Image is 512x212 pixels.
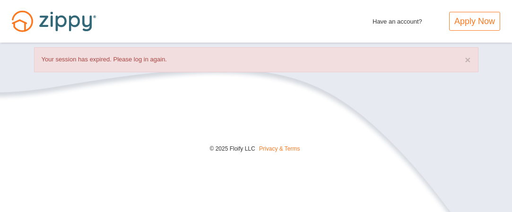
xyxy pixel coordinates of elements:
div: Your session has expired. Please log in again. [34,47,478,72]
span: © 2025 Floify LLC [209,145,255,152]
a: Privacy & Terms [259,145,300,152]
a: Apply Now [449,12,500,31]
span: Have an account? [373,12,422,27]
button: × [465,55,470,65]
